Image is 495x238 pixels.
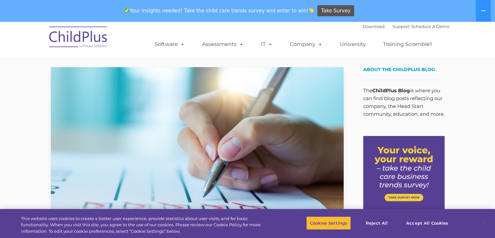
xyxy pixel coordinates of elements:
img: ✅ [124,8,129,13]
button: Accept All Cookies [403,216,452,230]
a: IT [254,38,279,51]
a: Support [392,24,410,29]
font: | [363,24,449,29]
a: Company [283,38,329,51]
button: Close [477,216,492,230]
div: This website uses cookies to create a better user experience, provide statistics about user visit... [21,216,272,235]
a: Software [148,38,191,51]
span: Take Survey [321,5,351,17]
span: About the ChildPlus Blog [363,67,435,72]
img: ChildPlus by Procare Solutions [46,22,111,54]
span: Your insights needed! Take the child care trends survey and enter to win! [122,4,317,17]
a: Schedule A Demo [411,24,449,29]
img: Efficiency Boost: ChildPlus Online's Enhanced Family Pre-Application Process - Streamlining Appli... [51,67,344,232]
a: Download [363,24,385,29]
button: Cookies Settings [306,216,351,230]
a: Training Scramble!! [377,38,439,51]
img: 👏 [309,8,314,13]
a: Assessments [196,38,250,51]
button: Reject All [356,216,397,230]
a: Take Survey [317,5,354,17]
a: University [333,38,372,51]
strong: ChildPlus Blog [372,87,410,94]
p: The is where you can find blog posts reflecting our company, the Head Start community, education,... [363,87,445,118]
